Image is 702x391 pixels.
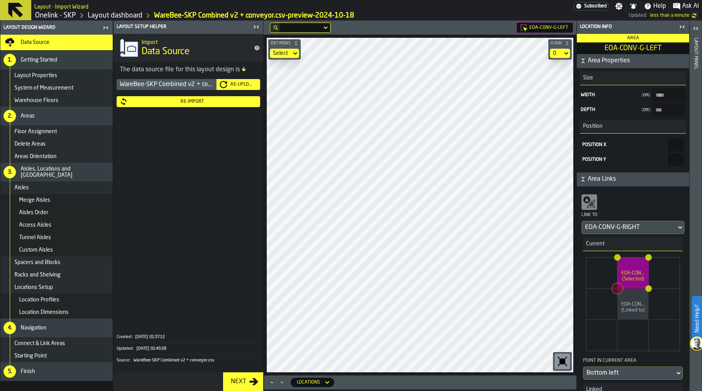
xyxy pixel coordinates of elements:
[14,185,29,191] span: Aisles
[583,357,683,366] div: Point in current area
[133,358,214,363] span: WareBee-SKP Combined v2 + conveyor.csv
[128,99,257,104] div: Re-Import
[577,21,689,34] header: Location Info
[581,193,684,234] div: Link toDropdownMenuValue-EOA-CONV-G-RIGHT
[142,46,190,58] span: Data Source
[0,138,113,150] li: menu Delete Areas
[117,346,136,351] div: Updated
[0,281,113,294] li: menu Locations Setup
[270,49,299,58] div: DropdownMenuValue-none
[556,355,569,368] svg: Reset zoom and position
[642,93,643,97] span: (
[629,13,647,18] span: Updated:
[117,331,260,343] button: Created:[DATE] 01:37:12
[682,2,699,11] span: Ask AI
[14,353,47,359] span: Starting Point
[14,141,46,147] span: Delete Areas
[583,241,604,247] span: Current
[19,234,51,241] span: Tunnel Aisles
[653,2,666,11] span: Help
[268,39,301,47] button: button-
[693,297,701,340] label: Need Help?
[117,79,216,90] div: WareBee-SKP Combined v2 + conveyor.csv
[4,365,16,378] div: 5.
[584,4,606,9] span: Subscribed
[14,284,53,291] span: Locations Setup
[581,211,684,221] div: Link to
[0,362,113,381] li: menu Finish
[34,2,89,10] h2: Sub Title
[273,25,278,30] div: hide filter
[580,103,686,116] label: input-value-Depth
[120,65,257,74] div: The data source file for this layout design is
[117,96,260,107] button: button-Re-Import
[0,244,113,256] li: menu Custom Aisles
[626,2,640,10] label: button-toggle-Notifications
[100,23,111,32] label: button-toggle-Close me
[577,54,689,68] button: button-
[587,368,672,378] div: DropdownMenuValue-bottomLeft
[0,94,113,107] li: menu Warehouse Floors
[649,93,651,97] span: )
[677,22,688,32] label: button-toggle-Close me
[133,346,134,351] span: :
[135,335,165,340] span: [DATE] 01:37:12
[690,22,701,36] label: button-toggle-Open
[580,88,686,102] label: input-value-Width
[19,297,59,303] span: Location Profiles
[0,51,113,69] li: menu Getting Started
[652,88,685,102] input: input-value-Width input-value-Width
[585,223,673,232] div: DropdownMenuValue-EOA-CONV-G-RIGHT
[583,237,683,251] h3: title-section-Current
[578,44,688,53] span: EOA-CONV-G-LEFT
[0,21,113,35] header: Layout Design Wizard
[0,82,113,94] li: menu System of Measurement
[21,57,57,63] span: Getting Started
[0,219,113,231] li: menu Access Aisles
[2,25,100,30] div: Layout Design Wizard
[581,153,684,166] label: react-aria1036248039-:r32:
[582,157,606,162] span: Position Y
[650,13,690,18] span: 15/09/2025, 22:34:09
[297,380,320,385] div: DropdownMenuValue-locations
[550,49,570,58] div: DropdownMenuValue-default-floor
[117,354,260,366] div: KeyValueItem-Source
[641,2,669,11] label: button-toggle-Help
[642,107,643,112] span: (
[0,319,113,337] li: menu Navigation
[216,79,260,90] button: button-Re-Upload
[4,166,16,178] div: 3.
[670,2,702,11] label: button-toggle-Ask AI
[0,69,113,82] li: menu Layout Properties
[581,107,638,113] span: Depth
[19,247,53,253] span: Custom Aisles
[4,54,16,66] div: 1.
[574,2,608,11] div: Menu Subscription
[0,35,113,51] li: menu Data Source
[117,335,135,340] div: Created
[0,206,113,219] li: menu Aisles Order
[690,11,699,20] label: button-toggle-undefined
[0,163,113,181] li: menu Aisles, Locations and Bays
[14,259,60,266] span: Spacers and Blocks
[0,231,113,244] li: menu Tunnel Aisles
[553,352,572,371] div: button-toolbar-undefined
[627,36,639,41] span: Area
[115,24,251,30] div: Layout Setup Helper
[4,110,16,122] div: 2.
[577,173,689,187] button: button-
[0,181,113,194] li: menu Aisles
[130,358,131,363] span: :
[642,107,651,113] span: cm
[14,85,73,91] span: System of Measurement
[132,335,133,340] span: :
[21,39,50,46] span: Data Source
[693,36,698,389] div: Layout panel
[273,50,288,56] div: DropdownMenuValue-none
[113,34,263,62] div: title-Data Source
[117,358,133,363] div: Source
[0,294,113,306] li: menu Location Profiles
[588,174,688,184] span: Area Links
[0,256,113,269] li: menu Spacers and Blocks
[19,222,51,228] span: Access Aisles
